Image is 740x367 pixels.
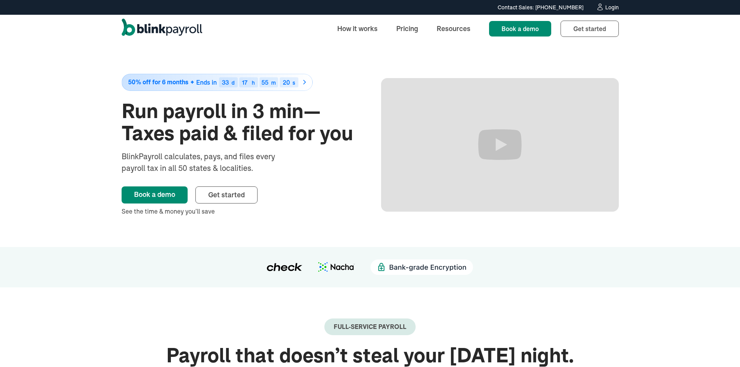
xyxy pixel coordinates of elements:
[381,78,619,212] iframe: Run Payroll in 3 min with BlinkPayroll
[122,186,188,204] a: Book a demo
[195,186,258,204] a: Get started
[430,20,477,37] a: Resources
[489,21,551,37] a: Book a demo
[122,100,359,144] h1: Run payroll in 3 min—Taxes paid & filed for you
[122,19,202,39] a: home
[128,79,188,85] span: 50% off for 6 months
[334,323,406,330] div: Full-Service payroll
[122,151,296,174] div: BlinkPayroll calculates, pays, and files every payroll tax in all 50 states & localities.
[283,78,290,86] span: 20
[498,3,583,12] div: Contact Sales: [PHONE_NUMBER]
[122,207,359,216] div: See the time & money you’ll save
[271,80,276,85] div: m
[573,25,606,33] span: Get started
[232,80,235,85] div: d
[331,20,384,37] a: How it works
[501,25,539,33] span: Book a demo
[293,80,295,85] div: s
[122,74,359,91] a: 50% off for 6 monthsEnds in33d17h55m20s
[252,80,255,85] div: h
[605,5,619,10] div: Login
[261,78,268,86] span: 55
[196,78,217,86] span: Ends in
[390,20,424,37] a: Pricing
[222,78,229,86] span: 33
[561,21,619,37] a: Get started
[208,190,245,199] span: Get started
[242,78,247,86] span: 17
[122,344,619,367] h2: Payroll that doesn’t steal your [DATE] night.
[596,3,619,12] a: Login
